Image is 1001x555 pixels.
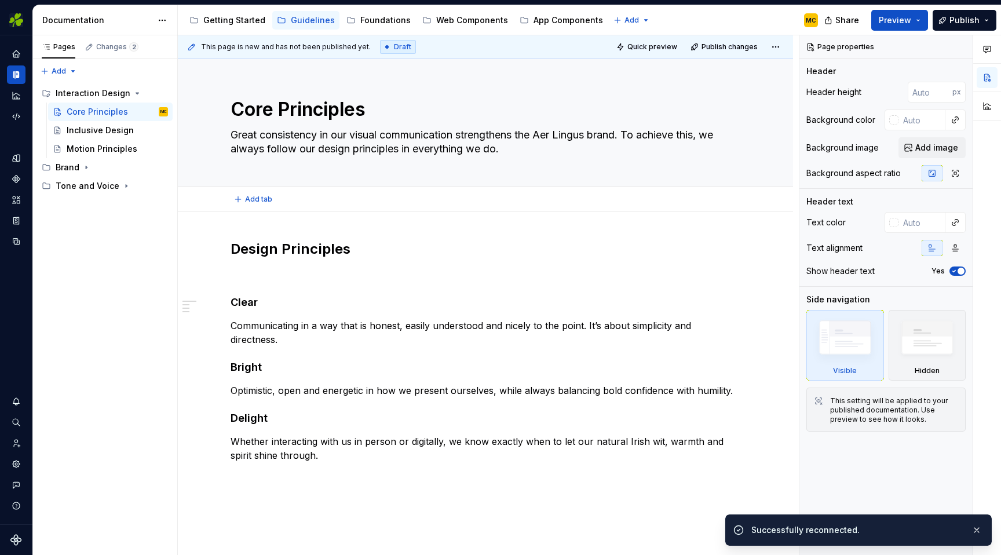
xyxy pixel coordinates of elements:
[7,149,25,167] a: Design tokens
[687,39,763,55] button: Publish changes
[806,142,879,154] div: Background image
[52,67,66,76] span: Add
[806,217,846,228] div: Text color
[272,11,339,30] a: Guidelines
[203,14,265,26] div: Getting Started
[7,86,25,105] a: Analytics
[7,455,25,473] div: Settings
[806,242,863,254] div: Text alignment
[42,14,152,26] div: Documentation
[37,158,173,177] div: Brand
[933,10,996,31] button: Publish
[160,106,167,118] div: MC
[48,103,173,121] a: Core PrinciplesMC
[56,87,130,99] div: Interaction Design
[806,294,870,305] div: Side navigation
[7,65,25,84] a: Documentation
[835,14,859,26] span: Share
[48,140,173,158] a: Motion Principles
[949,14,980,26] span: Publish
[48,121,173,140] a: Inclusive Design
[952,87,961,97] p: px
[56,162,79,173] div: Brand
[806,114,875,126] div: Background color
[7,211,25,230] a: Storybook stories
[436,14,508,26] div: Web Components
[7,413,25,432] button: Search ⌘K
[806,196,853,207] div: Header text
[7,170,25,188] a: Components
[37,84,173,195] div: Page tree
[37,63,81,79] button: Add
[915,366,940,375] div: Hidden
[245,195,272,204] span: Add tab
[231,191,277,207] button: Add tab
[613,39,682,55] button: Quick preview
[228,96,738,123] textarea: Core Principles
[806,265,875,277] div: Show header text
[291,14,335,26] div: Guidelines
[702,42,758,52] span: Publish changes
[806,86,861,98] div: Header height
[806,310,884,381] div: Visible
[7,45,25,63] a: Home
[624,16,639,25] span: Add
[394,42,411,52] span: Draft
[231,240,740,258] h2: Design Principles
[7,476,25,494] button: Contact support
[360,14,411,26] div: Foundations
[42,42,75,52] div: Pages
[931,266,945,276] label: Yes
[534,14,603,26] div: App Components
[819,10,867,31] button: Share
[96,42,138,52] div: Changes
[915,142,958,154] span: Add image
[185,11,270,30] a: Getting Started
[231,295,740,309] h4: Clear
[231,384,740,397] p: Optimistic, open and energetic in how we present ourselves, while always balancing bold confidenc...
[67,106,128,118] div: Core Principles
[806,167,901,179] div: Background aspect ratio
[751,524,962,536] div: Successfully reconnected.
[185,9,608,32] div: Page tree
[627,42,677,52] span: Quick preview
[806,16,816,25] div: MC
[342,11,415,30] a: Foundations
[418,11,513,30] a: Web Components
[228,126,738,158] textarea: Great consistency in our visual communication strengthens the Aer Lingus brand. To achieve this, ...
[7,107,25,126] a: Code automation
[7,392,25,411] button: Notifications
[898,137,966,158] button: Add image
[7,191,25,209] a: Assets
[9,13,23,27] img: 56b5df98-d96d-4d7e-807c-0afdf3bdaefa.png
[898,109,945,130] input: Auto
[231,360,740,374] h4: Bright
[37,177,173,195] div: Tone and Voice
[7,434,25,452] a: Invite team
[830,396,958,424] div: This setting will be applied to your published documentation. Use preview to see how it looks.
[67,143,137,155] div: Motion Principles
[231,434,740,462] p: Whether interacting with us in person or digitally, we know exactly when to let our natural Irish...
[833,366,857,375] div: Visible
[515,11,608,30] a: App Components
[231,319,740,346] p: Communicating in a way that is honest, easily understood and nicely to the point. It’s about simp...
[56,180,119,192] div: Tone and Voice
[10,534,22,546] svg: Supernova Logo
[871,10,928,31] button: Preview
[806,65,836,77] div: Header
[37,84,173,103] div: Interaction Design
[7,232,25,251] a: Data sources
